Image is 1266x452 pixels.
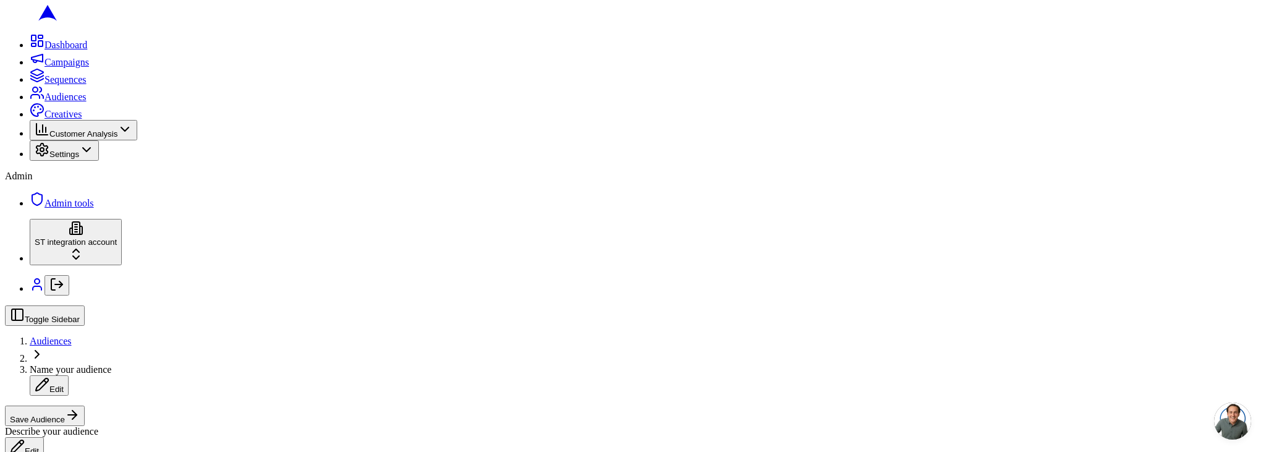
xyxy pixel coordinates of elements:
nav: breadcrumb [5,336,1261,396]
a: Sequences [30,74,87,85]
span: Audiences [45,92,87,102]
a: Dashboard [30,40,87,50]
span: Settings [49,150,79,159]
span: Describe your audience [5,426,98,437]
button: Settings [30,140,99,161]
div: Open chat [1214,403,1251,440]
span: Campaigns [45,57,89,67]
span: Toggle Sidebar [25,315,80,324]
span: Name your audience [30,364,111,375]
button: Toggle Sidebar [5,305,85,326]
a: Creatives [30,109,82,119]
a: Admin tools [30,198,94,208]
span: Creatives [45,109,82,119]
div: Admin [5,171,1261,182]
a: Campaigns [30,57,89,67]
span: Edit [49,385,64,394]
span: Dashboard [45,40,87,50]
a: Audiences [30,92,87,102]
button: Edit [30,375,69,396]
button: Save Audience [5,406,85,426]
button: ST integration account [30,219,122,265]
span: ST integration account [35,237,117,247]
a: Audiences [30,336,72,346]
span: Customer Analysis [49,129,117,139]
button: Log out [45,275,69,296]
button: Customer Analysis [30,120,137,140]
span: Admin tools [45,198,94,208]
span: Sequences [45,74,87,85]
